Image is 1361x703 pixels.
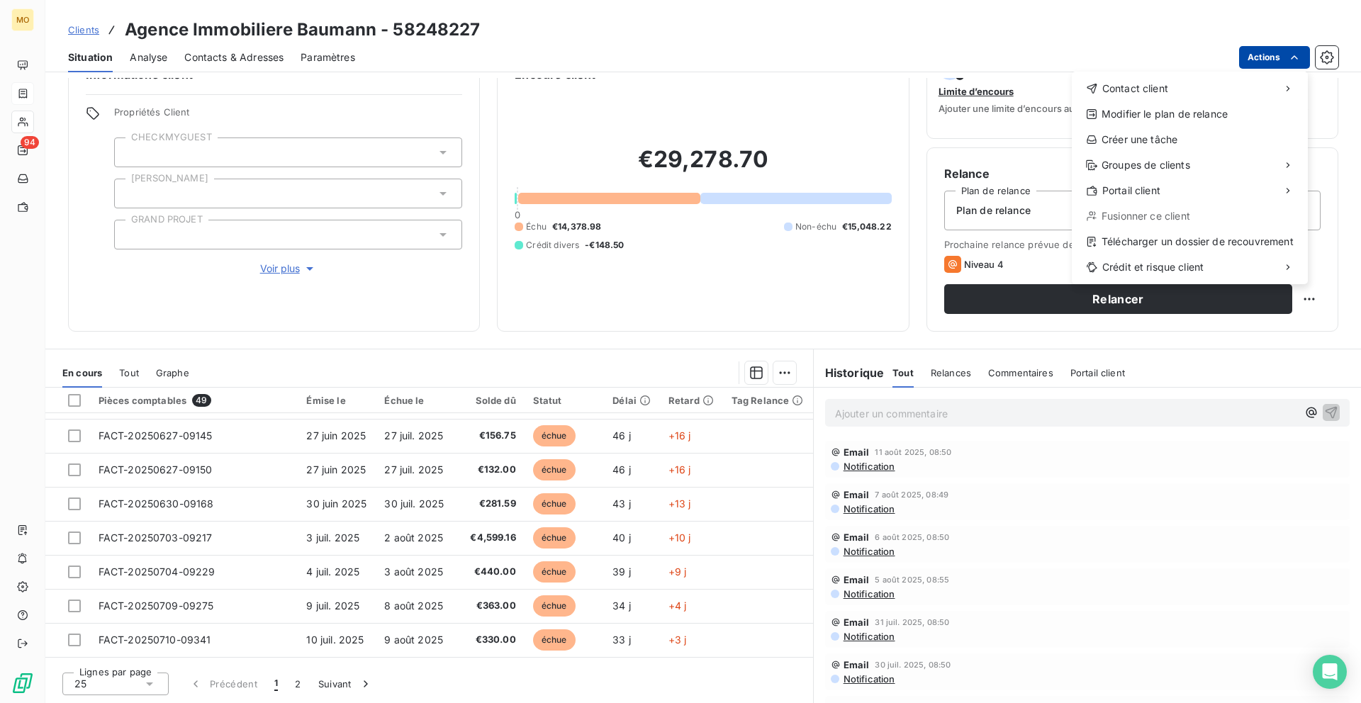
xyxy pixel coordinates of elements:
span: Contact client [1102,81,1168,96]
span: Crédit et risque client [1102,260,1204,274]
span: Portail client [1102,184,1160,198]
div: Actions [1072,72,1308,284]
div: Télécharger un dossier de recouvrement [1077,230,1302,253]
div: Modifier le plan de relance [1077,103,1302,125]
div: Créer une tâche [1077,128,1302,151]
span: Groupes de clients [1102,158,1190,172]
div: Fusionner ce client [1077,205,1302,227]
